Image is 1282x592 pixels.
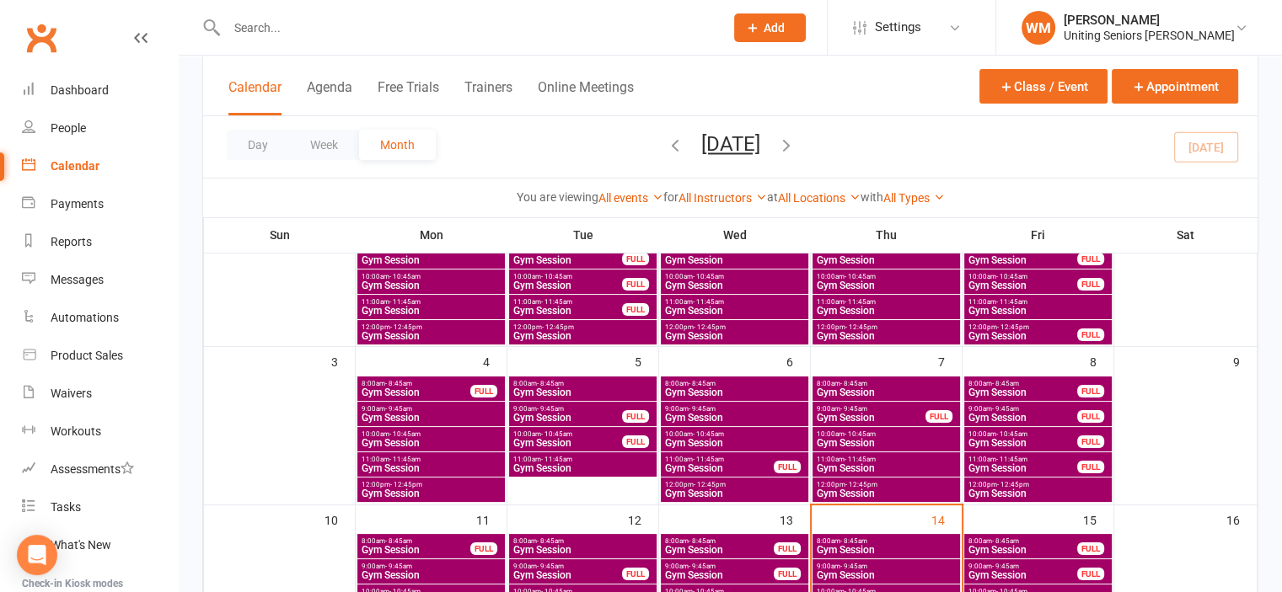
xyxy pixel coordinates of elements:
[968,280,1078,291] span: Gym Session
[845,323,877,331] span: - 12:45pm
[816,563,957,570] span: 9:00am
[361,456,502,463] span: 11:00am
[512,331,653,341] span: Gym Session
[764,21,785,35] span: Add
[22,451,178,488] a: Assessments
[997,323,1029,331] span: - 12:45pm
[22,337,178,375] a: Product Sales
[359,130,436,160] button: Month
[389,298,421,306] span: - 11:45am
[840,563,867,570] span: - 9:45am
[1077,542,1104,555] div: FULL
[20,17,62,59] a: Clubworx
[361,537,471,545] span: 8:00am
[931,505,962,533] div: 14
[483,347,507,375] div: 4
[664,273,805,280] span: 10:00am
[693,430,724,438] span: - 10:45am
[512,545,653,555] span: Gym Session
[774,542,801,555] div: FULL
[51,500,81,514] div: Tasks
[361,405,502,413] span: 9:00am
[331,347,355,375] div: 3
[996,456,1027,463] span: - 11:45am
[389,456,421,463] span: - 11:45am
[816,323,957,331] span: 12:00pm
[622,410,649,423] div: FULL
[22,413,178,451] a: Workouts
[628,505,658,533] div: 12
[659,217,811,253] th: Wed
[816,306,957,316] span: Gym Session
[689,405,716,413] span: - 9:45am
[1083,505,1113,533] div: 15
[512,306,623,316] span: Gym Session
[51,197,104,211] div: Payments
[22,72,178,109] a: Dashboard
[992,380,1019,387] span: - 8:45am
[289,130,359,160] button: Week
[664,405,805,413] span: 9:00am
[22,488,178,526] a: Tasks
[361,323,502,331] span: 12:00pm
[542,323,574,331] span: - 12:45pm
[664,481,805,488] span: 12:00pm
[389,273,421,280] span: - 10:45am
[774,461,801,473] div: FULL
[679,191,767,205] a: All Instructors
[925,410,952,423] div: FULL
[361,298,502,306] span: 11:00am
[816,298,957,306] span: 11:00am
[512,323,653,331] span: 12:00pm
[968,430,1078,438] span: 10:00am
[512,298,623,306] span: 11:00am
[968,438,1078,448] span: Gym Session
[22,526,178,564] a: What's New
[51,83,109,97] div: Dashboard
[816,405,926,413] span: 9:00am
[22,185,178,223] a: Payments
[780,505,810,533] div: 13
[816,255,957,265] span: Gym Session
[664,298,805,306] span: 11:00am
[512,387,653,397] span: Gym Session
[816,438,957,448] span: Gym Session
[390,323,422,331] span: - 12:45pm
[786,347,810,375] div: 6
[996,430,1027,438] span: - 10:45am
[541,273,572,280] span: - 10:45am
[51,159,99,173] div: Calendar
[816,430,957,438] span: 10:00am
[541,298,572,306] span: - 11:45am
[664,280,805,291] span: Gym Session
[51,538,111,552] div: What's New
[385,563,412,570] span: - 9:45am
[622,303,649,316] div: FULL
[1077,278,1104,291] div: FULL
[1064,13,1235,28] div: [PERSON_NAME]
[470,542,497,555] div: FULL
[968,323,1078,331] span: 12:00pm
[361,488,502,499] span: Gym Session
[22,299,178,337] a: Automations
[664,570,775,580] span: Gym Session
[361,430,502,438] span: 10:00am
[512,438,623,448] span: Gym Session
[996,273,1027,280] span: - 10:45am
[816,413,926,423] span: Gym Session
[811,217,963,253] th: Thu
[968,380,1078,387] span: 8:00am
[538,79,634,115] button: Online Meetings
[470,385,497,397] div: FULL
[361,387,471,397] span: Gym Session
[816,481,957,488] span: 12:00pm
[507,217,659,253] th: Tue
[1077,253,1104,265] div: FULL
[385,405,412,413] span: - 9:45am
[963,217,1114,253] th: Fri
[938,347,962,375] div: 7
[1022,11,1055,45] div: WM
[51,462,134,476] div: Assessments
[537,537,564,545] span: - 8:45am
[734,13,806,42] button: Add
